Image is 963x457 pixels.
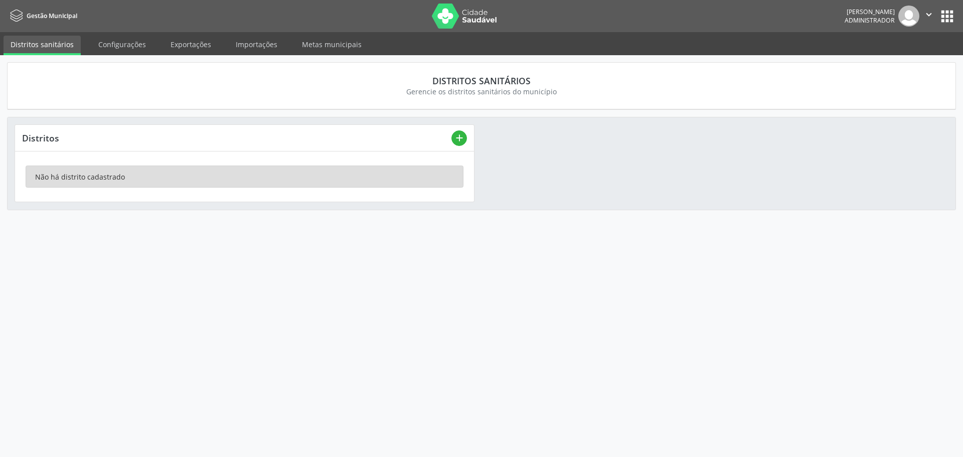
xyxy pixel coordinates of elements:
button:  [919,6,938,27]
div: [PERSON_NAME] [845,8,895,16]
button: apps [938,8,956,25]
button: add [451,130,467,146]
a: Distritos sanitários [4,36,81,55]
div: Não há distrito cadastrado [26,166,463,188]
a: Exportações [164,36,218,53]
a: Gestão Municipal [7,8,77,24]
img: img [898,6,919,27]
i: add [454,132,465,143]
span: Administrador [845,16,895,25]
span: Gestão Municipal [27,12,77,20]
a: Metas municipais [295,36,369,53]
div: Distritos [22,132,451,143]
i:  [923,9,934,20]
div: Gerencie os distritos sanitários do município [22,86,941,97]
div: Distritos sanitários [22,75,941,86]
a: Configurações [91,36,153,53]
a: Importações [229,36,284,53]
